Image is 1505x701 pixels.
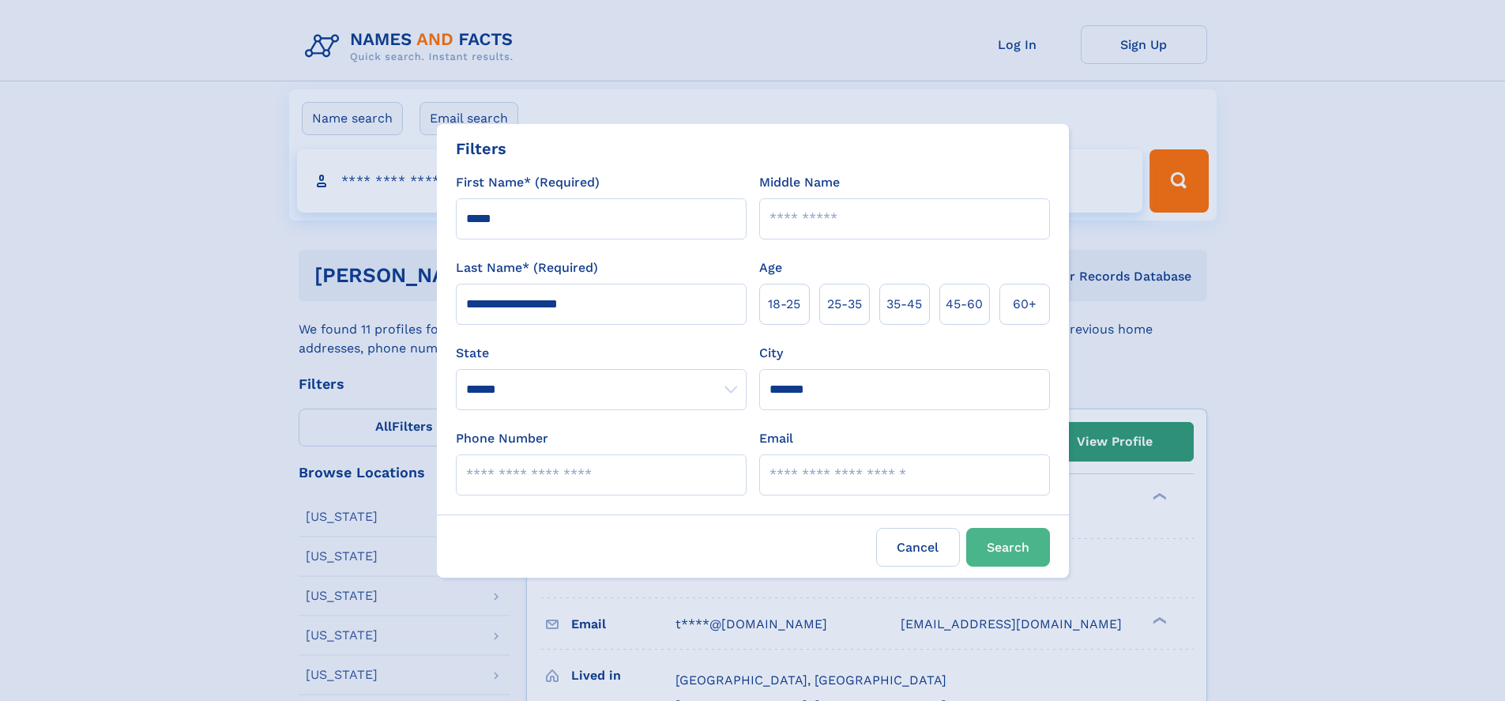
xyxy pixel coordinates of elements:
[456,258,598,277] label: Last Name* (Required)
[946,295,983,314] span: 45‑60
[759,429,793,448] label: Email
[759,173,840,192] label: Middle Name
[768,295,800,314] span: 18‑25
[759,344,783,363] label: City
[759,258,782,277] label: Age
[886,295,922,314] span: 35‑45
[827,295,862,314] span: 25‑35
[456,173,600,192] label: First Name* (Required)
[456,344,747,363] label: State
[876,528,960,567] label: Cancel
[966,528,1050,567] button: Search
[1013,295,1037,314] span: 60+
[456,137,506,160] div: Filters
[456,429,548,448] label: Phone Number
